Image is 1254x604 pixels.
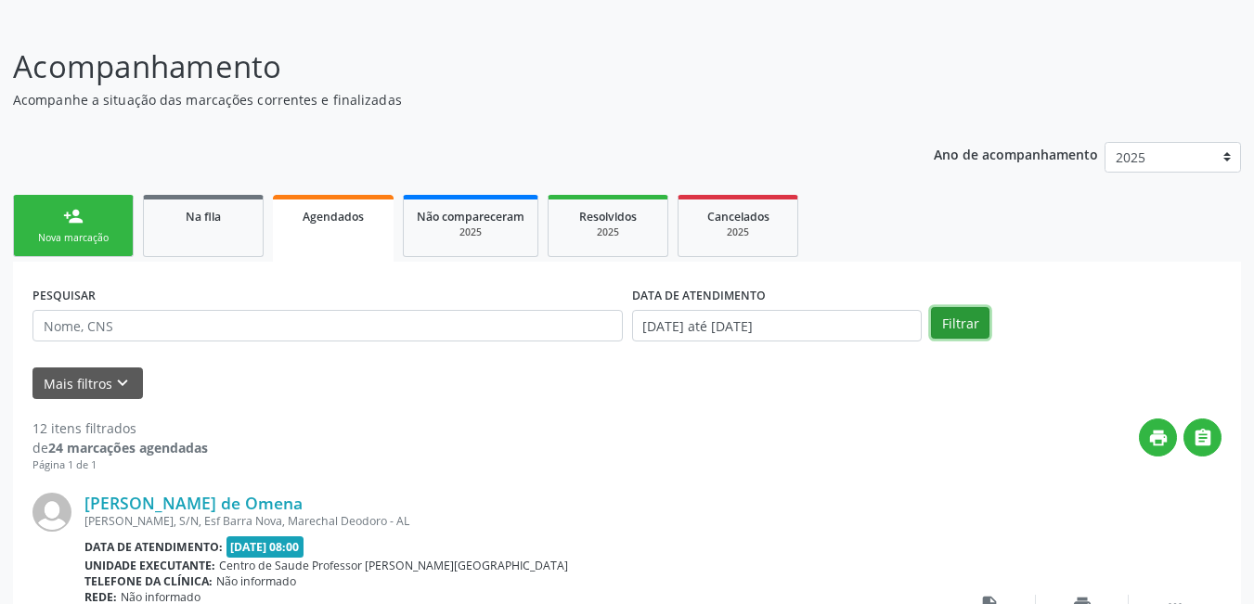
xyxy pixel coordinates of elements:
input: Nome, CNS [32,310,623,341]
button: print [1139,418,1177,456]
p: Acompanhe a situação das marcações correntes e finalizadas [13,90,873,109]
div: de [32,438,208,457]
span: [DATE] 08:00 [226,536,304,558]
div: 2025 [692,225,784,239]
b: Data de atendimento: [84,539,223,555]
span: Resolvidos [579,209,637,225]
button: Mais filtroskeyboard_arrow_down [32,367,143,400]
button: Filtrar [931,307,989,339]
div: [PERSON_NAME], S/N, Esf Barra Nova, Marechal Deodoro - AL [84,513,943,529]
div: person_add [63,206,84,226]
span: Cancelados [707,209,769,225]
p: Acompanhamento [13,44,873,90]
span: Na fila [186,209,221,225]
label: PESQUISAR [32,281,96,310]
span: Não compareceram [417,209,524,225]
span: Não informado [216,573,296,589]
p: Ano de acompanhamento [934,142,1098,165]
i:  [1193,428,1213,448]
div: 2025 [417,225,524,239]
div: 12 itens filtrados [32,418,208,438]
i: print [1148,428,1169,448]
b: Unidade executante: [84,558,215,573]
div: 2025 [562,225,654,239]
div: Nova marcação [27,231,120,245]
button:  [1183,418,1222,456]
a: [PERSON_NAME] de Omena [84,493,303,513]
div: Página 1 de 1 [32,457,208,473]
strong: 24 marcações agendadas [48,439,208,456]
span: Centro de Saude Professor [PERSON_NAME][GEOGRAPHIC_DATA] [219,558,568,573]
b: Telefone da clínica: [84,573,213,589]
i: keyboard_arrow_down [112,373,133,393]
span: Agendados [303,209,364,225]
input: Selecione um intervalo [632,310,923,341]
label: DATA DE ATENDIMENTO [632,281,766,310]
img: img [32,493,71,532]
